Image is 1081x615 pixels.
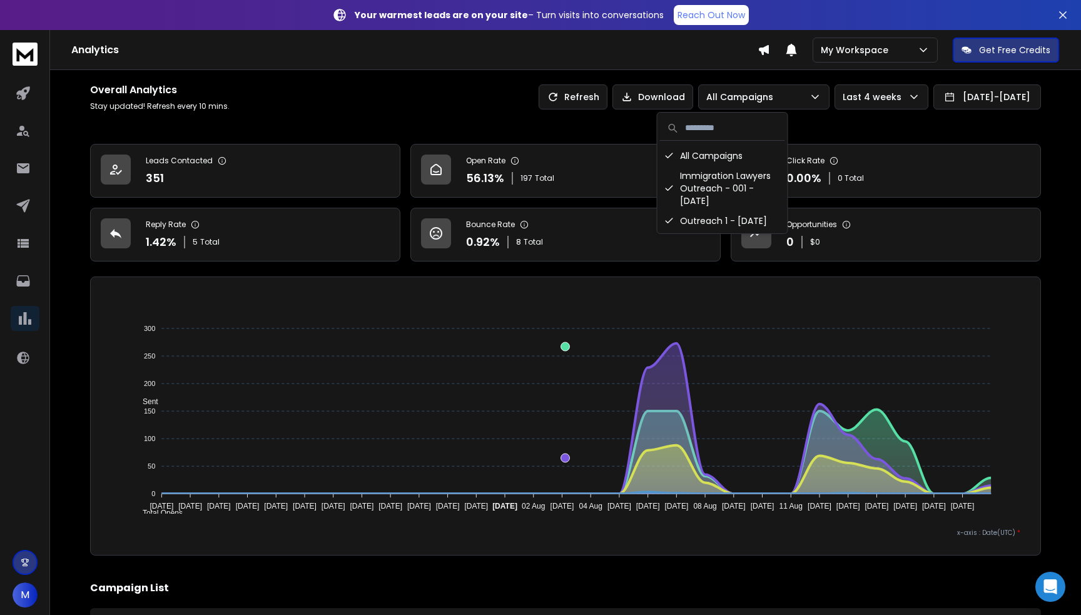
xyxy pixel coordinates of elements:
tspan: [DATE] [150,502,174,511]
img: logo [13,43,38,66]
button: [DATE]-[DATE] [933,84,1041,109]
span: Sent [133,397,158,406]
tspan: [DATE] [836,502,860,511]
tspan: 250 [144,352,155,360]
span: M [13,582,38,607]
tspan: 04 Aug [579,502,602,511]
tspan: [DATE] [607,502,631,511]
tspan: [DATE] [350,502,374,511]
tspan: [DATE] [379,502,403,511]
tspan: [DATE] [236,502,260,511]
p: – Turn visits into conversations [355,9,664,21]
span: Total [535,173,554,183]
tspan: [DATE] [894,502,918,511]
p: Get Free Credits [979,44,1050,56]
tspan: [DATE] [436,502,460,511]
tspan: [DATE] [865,502,889,511]
tspan: [DATE] [665,502,689,511]
tspan: 300 [144,325,155,332]
p: x-axis : Date(UTC) [111,528,1020,537]
div: Open Intercom Messenger [1035,572,1065,602]
h2: Campaign List [90,581,1041,596]
p: 351 [146,170,164,187]
tspan: 100 [144,435,155,442]
tspan: [DATE] [492,502,517,511]
p: My Workspace [821,44,893,56]
span: Total [524,237,543,247]
p: Last 4 weeks [843,91,906,103]
p: Leads Contacted [146,156,213,166]
span: 8 [516,237,521,247]
p: Stay updated! Refresh every 10 mins. [90,101,230,111]
tspan: [DATE] [322,502,345,511]
p: Refresh [564,91,599,103]
tspan: [DATE] [179,502,203,511]
span: Total Opens [133,509,183,517]
tspan: [DATE] [636,502,660,511]
p: 0.92 % [466,233,500,251]
p: 0.00 % [786,170,821,187]
tspan: 02 Aug [522,502,545,511]
p: 0 Total [838,173,864,183]
tspan: [DATE] [751,502,774,511]
div: Immigration Lawyers Outreach - 001 - [DATE] [660,166,785,211]
div: All Campaigns [660,146,785,166]
p: Open Rate [466,156,505,166]
p: Reach Out Now [678,9,745,21]
tspan: [DATE] [951,502,975,511]
tspan: [DATE] [922,502,946,511]
tspan: [DATE] [207,502,231,511]
span: 5 [193,237,198,247]
tspan: 150 [144,407,155,415]
tspan: 0 [152,490,156,497]
tspan: [DATE] [808,502,831,511]
p: Download [638,91,685,103]
p: All Campaigns [706,91,778,103]
tspan: [DATE] [551,502,574,511]
p: 0 [786,233,794,251]
span: 197 [520,173,532,183]
tspan: 200 [144,380,155,387]
p: $ 0 [810,237,820,247]
h1: Analytics [71,43,758,58]
span: Total [200,237,220,247]
p: Reply Rate [146,220,186,230]
p: Opportunities [786,220,837,230]
p: 56.13 % [466,170,504,187]
tspan: [DATE] [293,502,317,511]
tspan: 11 Aug [779,502,803,511]
tspan: [DATE] [465,502,489,511]
tspan: [DATE] [407,502,431,511]
tspan: [DATE] [722,502,746,511]
strong: Your warmest leads are on your site [355,9,528,21]
tspan: [DATE] [265,502,288,511]
div: Outreach 1 - [DATE] [660,211,785,231]
p: Bounce Rate [466,220,515,230]
h1: Overall Analytics [90,83,230,98]
p: Click Rate [786,156,825,166]
tspan: 50 [148,462,155,470]
p: 1.42 % [146,233,176,251]
tspan: 08 Aug [694,502,717,511]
